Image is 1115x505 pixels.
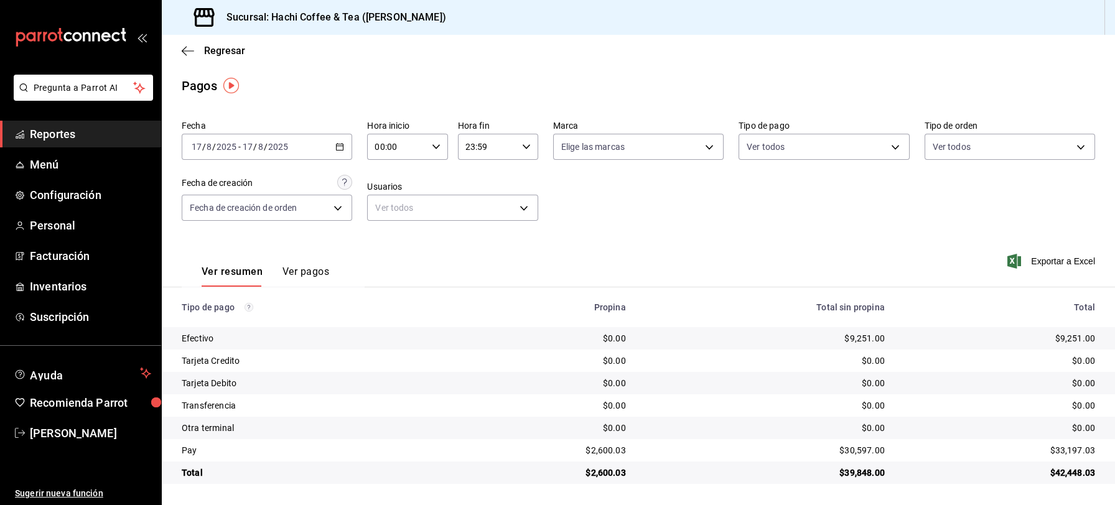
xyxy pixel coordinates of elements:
div: $0.00 [470,399,626,412]
div: Transferencia [182,399,450,412]
div: $0.00 [905,422,1095,434]
div: $9,251.00 [646,332,885,345]
span: Recomienda Parrot [30,394,151,411]
span: / [264,142,268,152]
div: Tipo de pago [182,302,450,312]
div: $0.00 [905,377,1095,389]
span: [PERSON_NAME] [30,425,151,442]
div: $0.00 [905,354,1095,367]
div: $0.00 [646,354,885,367]
span: Ver todos [747,141,785,153]
span: - [238,142,241,152]
div: $0.00 [646,377,885,389]
button: open_drawer_menu [137,32,147,42]
span: Personal [30,217,151,234]
div: $0.00 [646,422,885,434]
div: Ver todos [367,195,538,221]
div: Propina [470,302,626,312]
img: Tooltip marker [223,78,239,93]
div: Otra terminal [182,422,450,434]
input: -- [242,142,253,152]
div: $0.00 [470,422,626,434]
input: -- [258,142,264,152]
input: -- [206,142,212,152]
label: Tipo de pago [739,121,909,130]
div: Total [182,466,450,479]
button: Regresar [182,45,245,57]
div: $39,848.00 [646,466,885,479]
span: Inventarios [30,278,151,295]
label: Tipo de orden [925,121,1095,130]
div: $9,251.00 [905,332,1095,345]
span: Configuración [30,187,151,203]
div: Efectivo [182,332,450,345]
span: / [212,142,216,152]
span: Pregunta a Parrot AI [34,81,134,95]
span: / [253,142,257,152]
label: Hora inicio [367,121,447,130]
span: Elige las marcas [561,141,625,153]
div: $42,448.03 [905,466,1095,479]
span: Fecha de creación de orden [190,202,297,214]
div: $2,600.03 [470,444,626,456]
span: Regresar [204,45,245,57]
label: Usuarios [367,182,538,191]
button: Ver pagos [282,266,329,287]
span: Ayuda [30,366,135,381]
div: $0.00 [646,399,885,412]
a: Pregunta a Parrot AI [9,90,153,103]
div: Pay [182,444,450,456]
div: navigation tabs [202,266,329,287]
div: Fecha de creación [182,177,253,190]
h3: Sucursal: Hachi Coffee & Tea ([PERSON_NAME]) [217,10,446,25]
div: $0.00 [470,332,626,345]
span: Reportes [30,126,151,142]
span: Ver todos [933,141,971,153]
span: Sugerir nueva función [15,487,151,500]
div: $0.00 [905,399,1095,412]
div: $33,197.03 [905,444,1095,456]
div: Pagos [182,76,217,95]
input: -- [191,142,202,152]
div: $30,597.00 [646,444,885,456]
div: $2,600.03 [470,466,626,479]
label: Marca [553,121,724,130]
input: ---- [216,142,237,152]
label: Hora fin [458,121,538,130]
div: Tarjeta Credito [182,354,450,367]
button: Pregunta a Parrot AI [14,75,153,101]
span: Suscripción [30,308,151,325]
input: ---- [268,142,289,152]
button: Exportar a Excel [1010,254,1095,269]
div: Total sin propina [646,302,885,312]
div: $0.00 [470,377,626,389]
span: / [202,142,206,152]
label: Fecha [182,121,352,130]
svg: Los pagos realizados con Pay y otras terminales son montos brutos. [245,303,253,312]
span: Facturación [30,248,151,264]
button: Ver resumen [202,266,263,287]
div: $0.00 [470,354,626,367]
div: Total [905,302,1095,312]
div: Tarjeta Debito [182,377,450,389]
span: Menú [30,156,151,173]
